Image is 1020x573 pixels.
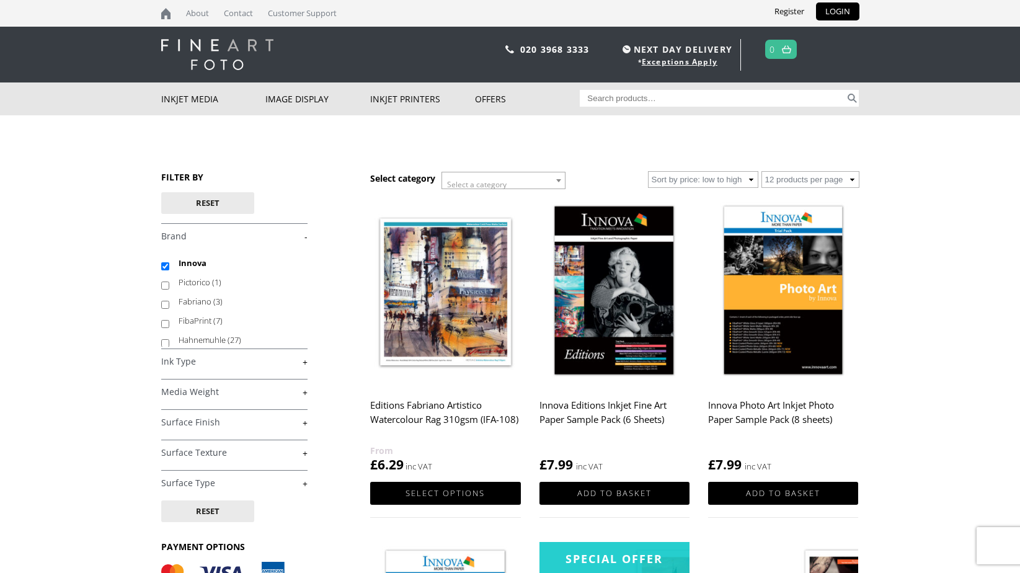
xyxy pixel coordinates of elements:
[539,394,690,443] h2: Innova Editions Inkjet Fine Art Paper Sample Pack (6 Sheets)
[708,198,858,386] img: Innova Photo Art Inkjet Photo Paper Sample Pack (8 sheets)
[370,456,404,473] bdi: 6.29
[708,482,858,505] a: Add to basket: “Innova Photo Art Inkjet Photo Paper Sample Pack (8 sheets)”
[161,192,254,214] button: Reset
[370,482,520,505] a: Select options for “Editions Fabriano Artistico Watercolour Rag 310gsm (IFA-108)”
[161,223,308,248] h4: Brand
[580,90,845,107] input: Search products…
[370,172,435,184] h3: Select category
[161,440,308,464] h4: Surface Texture
[161,409,308,434] h4: Surface Finish
[708,198,858,474] a: Innova Photo Art Inkjet Photo Paper Sample Pack (8 sheets) £7.99 inc VAT
[539,198,690,386] img: Innova Editions Inkjet Fine Art Paper Sample Pack (6 Sheets)
[708,394,858,443] h2: Innova Photo Art Inkjet Photo Paper Sample Pack (8 sheets)
[179,311,296,331] label: FibaPrint
[213,296,223,307] span: (3)
[769,40,775,58] a: 0
[161,231,308,242] a: -
[619,42,732,56] span: NEXT DAY DELIVERY
[708,456,716,473] span: £
[161,171,308,183] h3: FILTER BY
[370,198,520,474] a: Editions Fabriano Artistico Watercolour Rag 310gsm (IFA-108) £6.29
[642,56,717,67] a: Exceptions Apply
[765,2,814,20] a: Register
[539,198,690,474] a: Innova Editions Inkjet Fine Art Paper Sample Pack (6 Sheets) £7.99 inc VAT
[845,90,859,107] button: Search
[370,82,475,115] a: Inkjet Printers
[708,456,742,473] bdi: 7.99
[648,171,758,188] select: Shop order
[228,334,241,345] span: (27)
[161,541,308,553] h3: PAYMENT OPTIONS
[539,482,690,505] a: Add to basket: “Innova Editions Inkjet Fine Art Paper Sample Pack (6 Sheets)”
[539,456,573,473] bdi: 7.99
[265,82,370,115] a: Image Display
[161,447,308,459] a: +
[475,82,580,115] a: Offers
[161,470,308,495] h4: Surface Type
[161,349,308,373] h4: Ink Type
[623,45,631,53] img: time.svg
[213,315,223,326] span: (7)
[161,417,308,429] a: +
[520,43,590,55] a: 020 3968 3333
[816,2,859,20] a: LOGIN
[179,273,296,292] label: Pictorico
[161,500,254,522] button: Reset
[447,179,507,190] span: Select a category
[161,356,308,368] a: +
[179,292,296,311] label: Fabriano
[161,386,308,398] a: +
[161,39,273,70] img: logo-white.svg
[576,460,603,474] strong: inc VAT
[161,82,266,115] a: Inkjet Media
[539,456,547,473] span: £
[370,456,378,473] span: £
[179,254,296,273] label: Innova
[161,477,308,489] a: +
[212,277,221,288] span: (1)
[370,198,520,386] img: Editions Fabriano Artistico Watercolour Rag 310gsm (IFA-108)
[782,45,791,53] img: basket.svg
[505,45,514,53] img: phone.svg
[161,379,308,404] h4: Media Weight
[370,394,520,443] h2: Editions Fabriano Artistico Watercolour Rag 310gsm (IFA-108)
[179,331,296,350] label: Hahnemuhle
[745,460,771,474] strong: inc VAT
